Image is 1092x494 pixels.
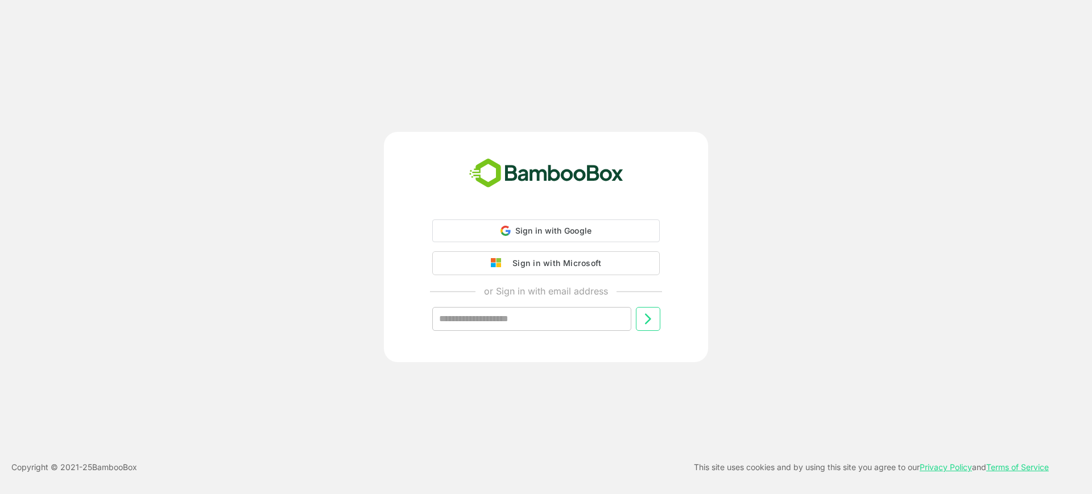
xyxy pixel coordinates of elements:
button: Sign in with Microsoft [432,251,660,275]
img: bamboobox [463,155,630,192]
a: Terms of Service [986,462,1049,472]
p: This site uses cookies and by using this site you agree to our and [694,460,1049,474]
img: google [491,258,507,268]
a: Privacy Policy [920,462,972,472]
p: Copyright © 2021- 25 BambooBox [11,460,137,474]
span: Sign in with Google [515,226,592,235]
div: Sign in with Microsoft [507,256,601,271]
div: Sign in with Google [432,219,660,242]
p: or Sign in with email address [484,284,608,298]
